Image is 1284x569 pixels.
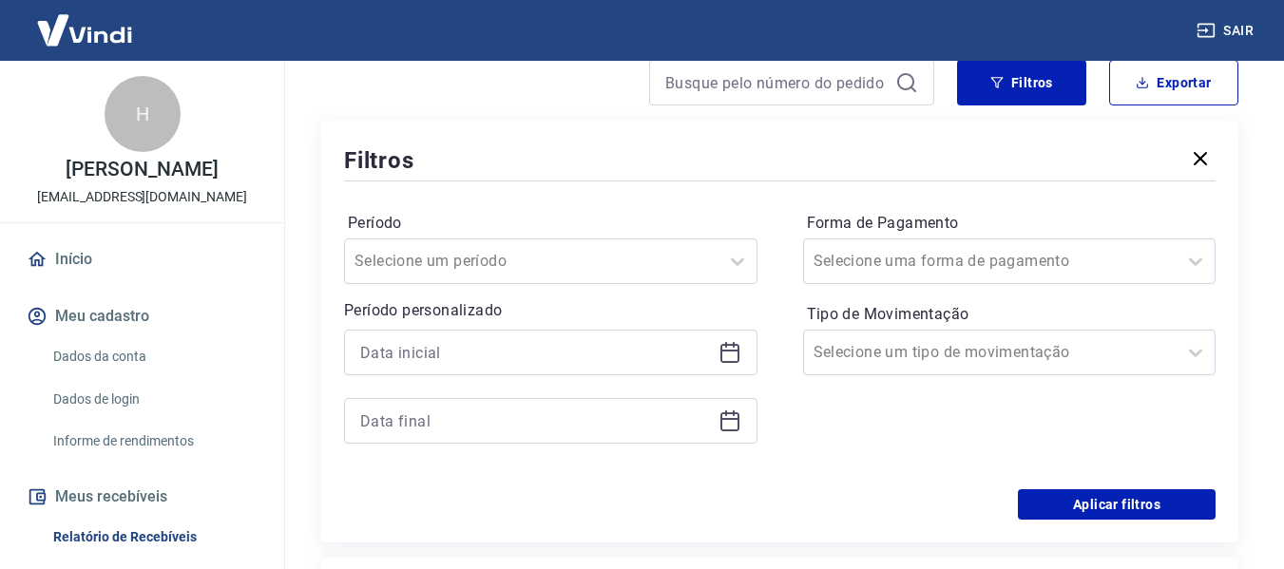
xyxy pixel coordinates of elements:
a: Relatório de Recebíveis [46,518,261,557]
p: [EMAIL_ADDRESS][DOMAIN_NAME] [37,187,247,207]
label: Período [348,212,754,235]
label: Tipo de Movimentação [807,303,1213,326]
a: Dados da conta [46,337,261,376]
button: Meus recebíveis [23,476,261,518]
button: Filtros [957,60,1086,105]
button: Exportar [1109,60,1238,105]
a: Dados de login [46,380,261,419]
img: Vindi [23,1,146,59]
button: Meu cadastro [23,295,261,337]
button: Sair [1193,13,1261,48]
p: [PERSON_NAME] [66,160,218,180]
label: Forma de Pagamento [807,212,1213,235]
input: Busque pelo número do pedido [665,68,888,97]
p: Período personalizado [344,299,757,322]
input: Data final [360,407,711,435]
div: H [105,76,181,152]
button: Aplicar filtros [1018,489,1216,520]
a: Início [23,238,261,280]
h5: Filtros [344,145,414,176]
a: Informe de rendimentos [46,422,261,461]
input: Data inicial [360,338,711,367]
